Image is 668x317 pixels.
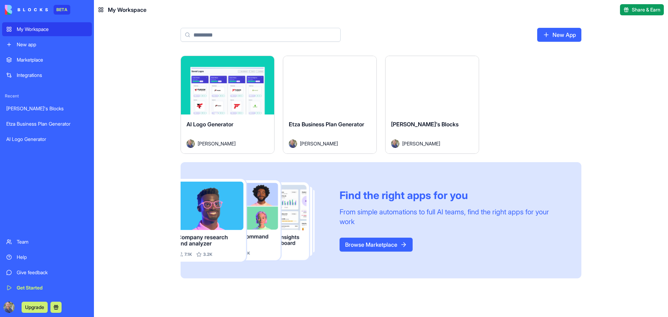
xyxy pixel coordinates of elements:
img: Frame_181_egmpey.png [181,179,328,262]
a: Browse Marketplace [340,238,413,252]
div: Marketplace [17,56,88,63]
div: Get Started [17,284,88,291]
a: Etza Business Plan Generator [2,117,92,131]
div: AI Logo Generator [6,136,88,143]
span: Share & Earn [632,6,660,13]
img: Avatar [289,140,297,148]
a: Give feedback [2,266,92,279]
div: Team [17,238,88,245]
span: [PERSON_NAME] [402,140,440,147]
span: AI Logo Generator [186,121,233,128]
a: [PERSON_NAME]'s BlocksAvatar[PERSON_NAME] [385,56,479,154]
div: BETA [54,5,70,15]
div: My Workspace [17,26,88,33]
a: Team [2,235,92,249]
span: My Workspace [108,6,146,14]
a: Upgrade [22,303,48,310]
div: Give feedback [17,269,88,276]
img: Avatar [391,140,399,148]
a: New app [2,38,92,51]
div: Etza Business Plan Generator [6,120,88,127]
div: Integrations [17,72,88,79]
a: Integrations [2,68,92,82]
span: Recent [2,93,92,99]
span: Etza Business Plan Generator [289,121,364,128]
button: Share & Earn [620,4,664,15]
div: Find the right apps for you [340,189,565,201]
img: logo [5,5,48,15]
a: New App [537,28,581,42]
a: BETA [5,5,70,15]
a: AI Logo GeneratorAvatar[PERSON_NAME] [181,56,275,154]
a: AI Logo Generator [2,132,92,146]
button: Upgrade [22,302,48,313]
span: [PERSON_NAME] [300,140,338,147]
span: [PERSON_NAME] [198,140,236,147]
img: ACg8ocIBv2xUw5HL-81t5tGPgmC9Ph1g_021R3Lypww5hRQve9x1lELB=s96-c [3,302,15,313]
a: Etza Business Plan GeneratorAvatar[PERSON_NAME] [283,56,377,154]
a: My Workspace [2,22,92,36]
a: Marketplace [2,53,92,67]
div: [PERSON_NAME]'s Blocks [6,105,88,112]
span: [PERSON_NAME]'s Blocks [391,121,459,128]
a: [PERSON_NAME]'s Blocks [2,102,92,116]
div: New app [17,41,88,48]
div: Help [17,254,88,261]
a: Get Started [2,281,92,295]
div: From simple automations to full AI teams, find the right apps for your work [340,207,565,227]
a: Help [2,250,92,264]
img: Avatar [186,140,195,148]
